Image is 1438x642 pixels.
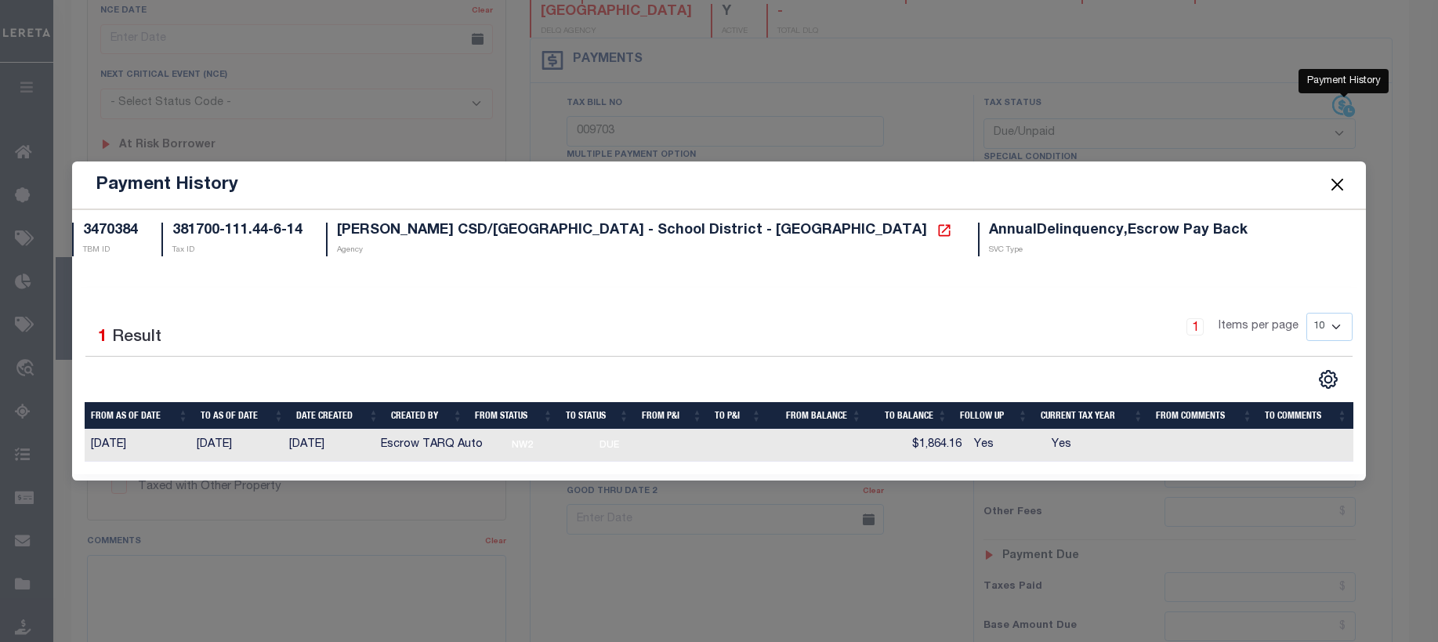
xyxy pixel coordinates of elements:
[1259,402,1353,430] th: To Comments: activate to sort column ascending
[594,436,625,455] span: DUE
[112,325,161,350] label: Result
[172,223,302,240] h5: 381700-111.44-6-14
[1186,318,1204,336] a: 1
[98,329,107,346] span: 1
[385,402,469,430] th: Created By: activate to sort column ascending
[290,402,385,430] th: Date Created: activate to sort column ascending
[1327,175,1347,195] button: Close
[954,402,1034,430] th: Follow Up: activate to sort column ascending
[194,402,290,430] th: To As of Date: activate to sort column ascending
[1150,402,1259,430] th: From Comments: activate to sort column ascending
[885,430,968,462] td: $1,864.16
[85,402,194,430] th: From As of Date: activate to sort column ascending
[469,402,559,430] th: From Status: activate to sort column ascending
[636,402,709,430] th: From P&I: activate to sort column ascending
[868,402,954,430] th: To Balance: activate to sort column ascending
[337,223,927,238] span: [PERSON_NAME] CSD/[GEOGRAPHIC_DATA] - School District - [GEOGRAPHIC_DATA]
[989,223,1248,240] h5: AnnualDelinquency,Escrow Pay Back
[96,174,238,196] h5: Payment History
[375,430,501,462] td: Escrow TARQ Auto
[283,430,375,462] td: [DATE]
[83,245,138,256] p: TBM ID
[85,430,190,462] td: [DATE]
[989,245,1248,256] p: SVC Type
[83,223,138,240] h5: 3470384
[1034,402,1150,430] th: Current Tax Year: activate to sort column ascending
[1219,318,1299,336] span: Items per page
[560,402,636,430] th: To Status: activate to sort column ascending
[708,402,767,430] th: To P&I: activate to sort column ascending
[1045,430,1157,462] td: Yes
[1299,69,1389,94] div: Payment History
[337,245,954,256] p: Agency
[190,430,283,462] td: [DATE]
[172,245,302,256] p: Tax ID
[506,436,538,455] span: NW2
[968,430,1045,462] td: Yes
[768,402,868,430] th: From Balance: activate to sort column ascending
